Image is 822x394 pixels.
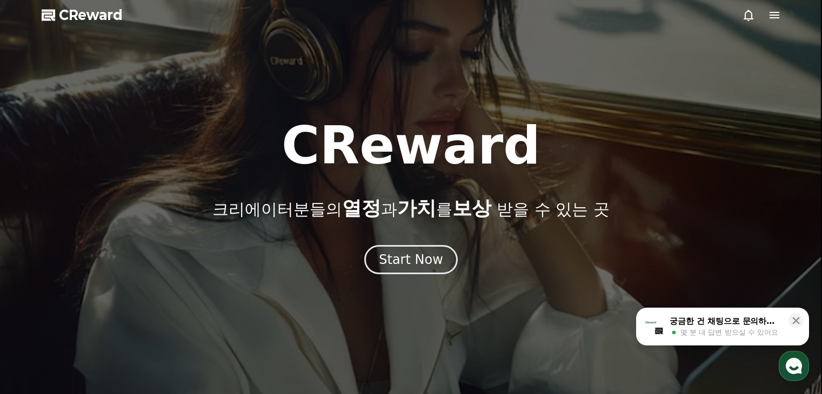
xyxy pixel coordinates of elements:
span: 열정 [342,197,381,219]
span: 가치 [397,197,436,219]
h1: CReward [282,120,540,172]
span: 보상 [452,197,491,219]
p: 크리에이터분들의 과 를 받을 수 있는 곳 [212,198,609,219]
a: Start Now [364,256,458,266]
span: CReward [59,6,123,24]
button: Start Now [364,245,458,274]
div: Start Now [379,251,443,268]
a: CReward [42,6,123,24]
